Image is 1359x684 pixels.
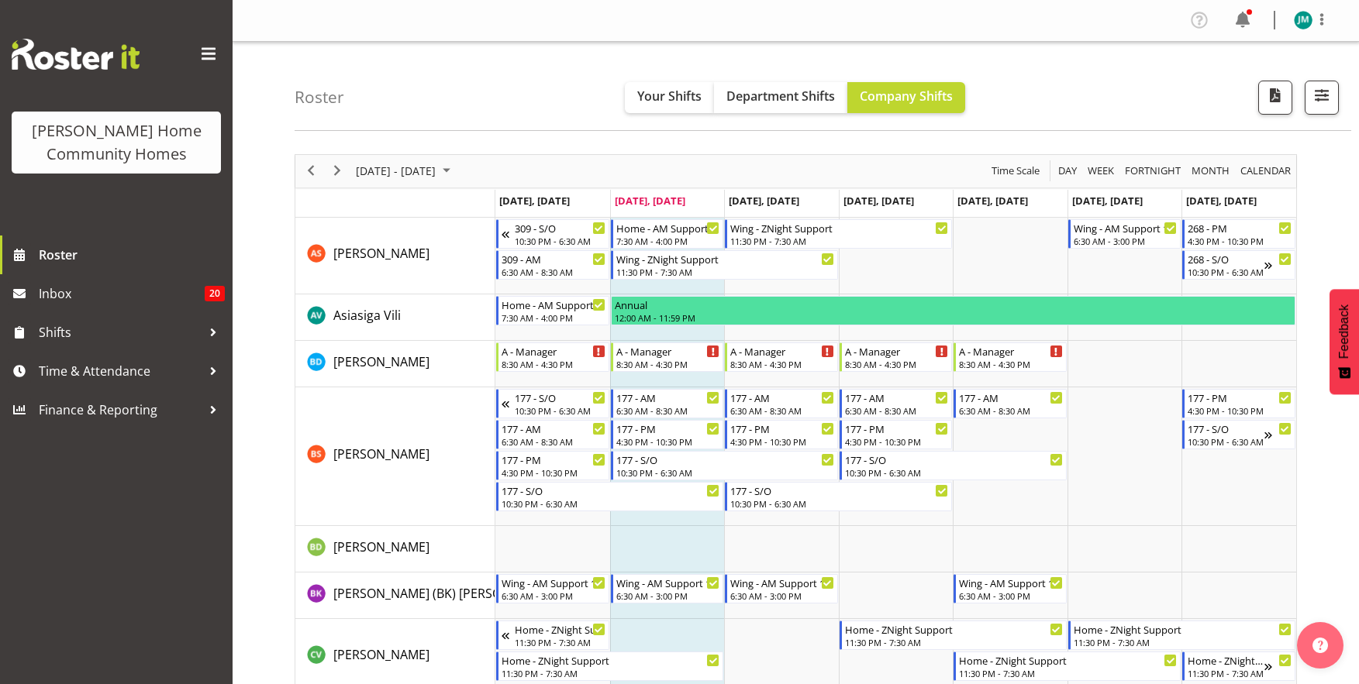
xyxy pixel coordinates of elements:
[625,82,714,113] button: Your Shifts
[1190,161,1231,180] span: Month
[840,342,953,372] div: Barbara Dunlop"s event - A - Manager Begin From Thursday, October 2, 2025 at 8:30:00 AM GMT+13:00...
[502,297,605,312] div: Home - AM Support 3
[1123,161,1184,180] button: Fortnight
[1074,636,1292,648] div: 11:30 PM - 7:30 AM
[725,219,952,249] div: Arshdeep Singh"s event - Wing - ZNight Support Begin From Wednesday, October 1, 2025 at 11:30:00 ...
[515,404,605,417] div: 10:30 PM - 6:30 AM
[496,296,609,325] div: Asiasiga Vili"s event - Home - AM Support 3 Begin From Monday, September 29, 2025 at 7:30:00 AM G...
[725,574,838,603] div: Brijesh (BK) Kachhadiya"s event - Wing - AM Support 1 Begin From Wednesday, October 1, 2025 at 6:...
[954,574,1067,603] div: Brijesh (BK) Kachhadiya"s event - Wing - AM Support 1 Begin From Friday, October 3, 2025 at 6:30:...
[333,353,429,370] span: [PERSON_NAME]
[726,88,835,105] span: Department Shifts
[295,341,495,387] td: Barbara Dunlop resource
[845,421,949,436] div: 177 - PM
[502,497,719,510] div: 10:30 PM - 6:30 AM
[502,251,605,266] div: 309 - AM
[730,390,834,405] div: 177 - AM
[333,445,429,462] span: [PERSON_NAME]
[989,161,1043,180] button: Time Scale
[730,575,834,590] div: Wing - AM Support 1
[714,82,847,113] button: Department Shifts
[730,589,834,602] div: 6:30 AM - 3:00 PM
[333,538,429,555] span: [PERSON_NAME]
[295,387,495,526] td: Billie Sothern resource
[1182,219,1295,249] div: Arshdeep Singh"s event - 268 - PM Begin From Sunday, October 5, 2025 at 4:30:00 PM GMT+13:00 Ends...
[502,466,605,479] div: 4:30 PM - 10:30 PM
[1188,390,1292,405] div: 177 - PM
[502,575,605,590] div: Wing - AM Support 1
[845,466,1063,479] div: 10:30 PM - 6:30 AM
[611,219,724,249] div: Arshdeep Singh"s event - Home - AM Support 3 Begin From Tuesday, September 30, 2025 at 7:30:00 AM...
[324,155,350,187] div: next period
[840,620,1067,650] div: Cheenee Vargas"s event - Home - ZNight Support Begin From Thursday, October 2, 2025 at 11:30:00 P...
[845,636,1063,648] div: 11:30 PM - 7:30 AM
[496,342,609,372] div: Barbara Dunlop"s event - A - Manager Begin From Monday, September 29, 2025 at 8:30:00 AM GMT+13:0...
[502,343,605,359] div: A - Manager
[843,194,914,208] span: [DATE], [DATE]
[499,194,570,208] span: [DATE], [DATE]
[496,574,609,603] div: Brijesh (BK) Kachhadiya"s event - Wing - AM Support 1 Begin From Monday, September 29, 2025 at 6:...
[637,88,702,105] span: Your Shifts
[1188,220,1292,235] div: 268 - PM
[502,266,605,278] div: 6:30 AM - 8:30 AM
[333,538,429,556] a: [PERSON_NAME]
[1074,220,1178,235] div: Wing - AM Support 1
[515,621,605,637] div: Home - ZNight Support
[39,321,202,344] span: Shifts
[354,161,437,180] span: [DATE] - [DATE]
[1294,11,1312,29] img: johanna-molina8557.jpg
[616,266,834,278] div: 11:30 PM - 7:30 AM
[496,620,609,650] div: Cheenee Vargas"s event - Home - ZNight Support Begin From Sunday, September 28, 2025 at 11:30:00 ...
[295,526,495,572] td: Billie-Rose Dunlop resource
[959,589,1063,602] div: 6:30 AM - 3:00 PM
[1074,235,1178,247] div: 6:30 AM - 3:00 PM
[1182,420,1295,449] div: Billie Sothern"s event - 177 - S/O Begin From Sunday, October 5, 2025 at 10:30:00 PM GMT+13:00 En...
[333,584,555,603] a: [PERSON_NAME] (BK) [PERSON_NAME]
[611,574,724,603] div: Brijesh (BK) Kachhadiya"s event - Wing - AM Support 1 Begin From Tuesday, September 30, 2025 at 6...
[515,220,605,235] div: 309 - S/O
[496,389,609,418] div: Billie Sothern"s event - 177 - S/O Begin From Sunday, September 28, 2025 at 10:30:00 PM GMT+13:00...
[959,667,1177,679] div: 11:30 PM - 7:30 AM
[616,421,720,436] div: 177 - PM
[502,652,719,668] div: Home - ZNight Support
[845,452,1063,467] div: 177 - S/O
[1188,421,1264,436] div: 177 - S/O
[496,451,609,480] div: Billie Sothern"s event - 177 - PM Begin From Monday, September 29, 2025 at 4:30:00 PM GMT+13:00 E...
[730,404,834,417] div: 6:30 AM - 8:30 AM
[12,39,140,70] img: Rosterit website logo
[616,220,720,235] div: Home - AM Support 3
[496,420,609,449] div: Billie Sothern"s event - 177 - AM Begin From Monday, September 29, 2025 at 6:30:00 AM GMT+13:00 E...
[1188,667,1264,679] div: 11:30 PM - 7:30 AM
[1188,235,1292,247] div: 4:30 PM - 10:30 PM
[730,483,948,498] div: 177 - S/O
[729,194,799,208] span: [DATE], [DATE]
[959,358,1063,370] div: 8:30 AM - 4:30 PM
[333,244,429,263] a: [PERSON_NAME]
[496,482,723,511] div: Billie Sothern"s event - 177 - S/O Begin From Monday, September 29, 2025 at 10:30:00 PM GMT+13:00...
[1188,251,1264,266] div: 268 - S/O
[301,161,322,180] button: Previous
[1072,194,1143,208] span: [DATE], [DATE]
[725,482,952,511] div: Billie Sothern"s event - 177 - S/O Begin From Wednesday, October 1, 2025 at 10:30:00 PM GMT+13:00...
[611,250,838,280] div: Arshdeep Singh"s event - Wing - ZNight Support Begin From Tuesday, September 30, 2025 at 11:30:00...
[1182,651,1295,681] div: Cheenee Vargas"s event - Home - ZNight Support Begin From Sunday, October 5, 2025 at 11:30:00 PM ...
[959,652,1177,668] div: Home - ZNight Support
[333,646,429,663] span: [PERSON_NAME]
[1189,161,1233,180] button: Timeline Month
[954,651,1181,681] div: Cheenee Vargas"s event - Home - ZNight Support Begin From Friday, October 3, 2025 at 11:30:00 PM ...
[959,343,1063,359] div: A - Manager
[515,636,605,648] div: 11:30 PM - 7:30 AM
[845,358,949,370] div: 8:30 AM - 4:30 PM
[295,218,495,294] td: Arshdeep Singh resource
[333,245,429,262] span: [PERSON_NAME]
[730,220,948,235] div: Wing - ZNight Support
[959,404,1063,417] div: 6:30 AM - 8:30 AM
[616,435,720,448] div: 4:30 PM - 10:30 PM
[496,651,723,681] div: Cheenee Vargas"s event - Home - ZNight Support Begin From Monday, September 29, 2025 at 11:30:00 ...
[616,589,720,602] div: 6:30 AM - 3:00 PM
[333,445,429,463] a: [PERSON_NAME]
[515,235,605,247] div: 10:30 PM - 6:30 AM
[616,466,834,479] div: 10:30 PM - 6:30 AM
[1238,161,1294,180] button: Month
[730,497,948,510] div: 10:30 PM - 6:30 AM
